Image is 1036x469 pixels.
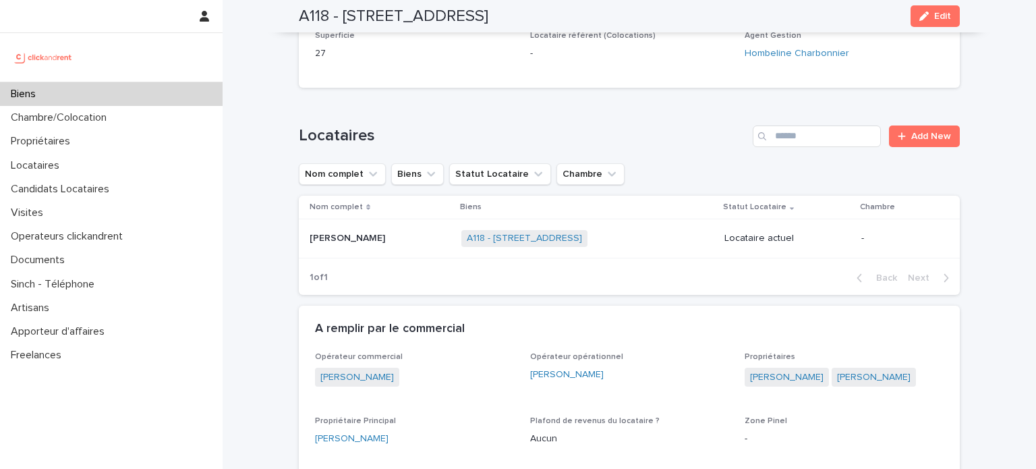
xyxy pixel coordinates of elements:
button: Nom complet [299,163,386,185]
p: Artisans [5,302,60,314]
button: Next [902,272,960,284]
p: Chambre [860,200,895,215]
p: Apporteur d'affaires [5,325,115,338]
a: Hombeline Charbonnier [745,47,849,61]
span: Propriétaires [745,353,795,361]
p: Documents [5,254,76,267]
p: Operateurs clickandrent [5,230,134,243]
p: - [530,47,729,61]
a: A118 - [STREET_ADDRESS] [467,233,582,244]
button: Statut Locataire [449,163,551,185]
img: UCB0brd3T0yccxBKYDjQ [11,44,76,71]
p: Propriétaires [5,135,81,148]
h1: Locataires [299,126,747,146]
h2: A remplir par le commercial [315,322,465,337]
a: [PERSON_NAME] [320,370,394,385]
span: Edit [934,11,951,21]
p: Biens [460,200,482,215]
a: [PERSON_NAME] [837,370,911,385]
a: [PERSON_NAME] [750,370,824,385]
span: Zone Pinel [745,417,787,425]
span: Propriétaire Principal [315,417,396,425]
span: Plafond de revenus du locataire ? [530,417,660,425]
p: Sinch - Téléphone [5,278,105,291]
span: Add New [911,132,951,141]
p: - [861,233,938,244]
span: Opérateur opérationnel [530,353,623,361]
p: 27 [315,47,514,61]
span: Superficie [315,32,355,40]
a: Add New [889,126,960,147]
span: Agent Gestion [745,32,801,40]
p: Nom complet [310,200,363,215]
a: [PERSON_NAME] [530,368,604,382]
p: Locataire actuel [724,233,851,244]
p: Locataires [5,159,70,172]
p: [PERSON_NAME] [310,230,388,244]
p: Biens [5,88,47,101]
p: Chambre/Colocation [5,111,117,124]
button: Back [846,272,902,284]
p: Statut Locataire [723,200,786,215]
span: Locataire référent (Colocations) [530,32,656,40]
input: Search [753,126,881,147]
tr: [PERSON_NAME][PERSON_NAME] A118 - [STREET_ADDRESS] Locataire actuel- [299,219,960,258]
button: Chambre [556,163,625,185]
span: Opérateur commercial [315,353,403,361]
p: Candidats Locataires [5,183,120,196]
span: Next [908,273,938,283]
h2: A118 - [STREET_ADDRESS] [299,7,488,26]
p: Visites [5,206,54,219]
span: Back [868,273,897,283]
button: Edit [911,5,960,27]
p: 1 of 1 [299,261,339,294]
a: [PERSON_NAME] [315,432,388,446]
p: Aucun [530,432,729,446]
p: - [745,432,944,446]
button: Biens [391,163,444,185]
p: Freelances [5,349,72,362]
